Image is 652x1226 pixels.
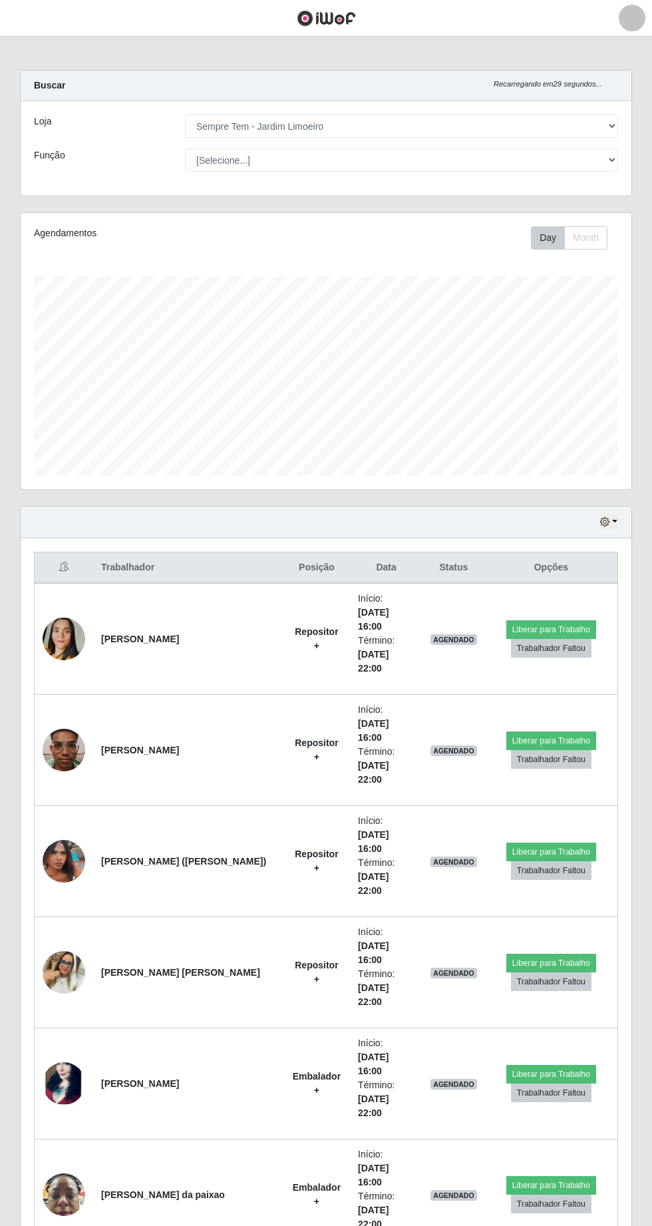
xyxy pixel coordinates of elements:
[101,634,179,644] strong: [PERSON_NAME]
[430,745,477,756] span: AGENDADO
[358,634,414,676] li: Término:
[511,972,591,991] button: Trabalhador Faltou
[422,552,485,584] th: Status
[430,968,477,978] span: AGENDADO
[358,1078,414,1120] li: Término:
[506,620,596,639] button: Liberar para Trabalho
[43,1166,85,1223] img: 1752580683628.jpeg
[506,954,596,972] button: Liberar para Trabalho
[358,967,414,1009] li: Término:
[358,940,389,965] time: [DATE] 16:00
[430,1079,477,1090] span: AGENDADO
[358,1147,414,1189] li: Início:
[358,982,389,1007] time: [DATE] 22:00
[358,925,414,967] li: Início:
[34,114,51,128] label: Loja
[34,148,65,162] label: Função
[350,552,422,584] th: Data
[358,829,389,854] time: [DATE] 16:00
[531,226,565,250] button: Day
[511,1084,591,1102] button: Trabalhador Faltou
[358,718,389,743] time: [DATE] 16:00
[511,639,591,658] button: Trabalhador Faltou
[358,703,414,745] li: Início:
[101,745,179,755] strong: [PERSON_NAME]
[430,634,477,645] span: AGENDADO
[34,226,265,240] div: Agendamentos
[358,760,389,785] time: [DATE] 22:00
[43,601,85,677] img: 1748562791419.jpeg
[101,1078,179,1089] strong: [PERSON_NAME]
[101,856,266,867] strong: [PERSON_NAME] ([PERSON_NAME])
[358,607,389,632] time: [DATE] 16:00
[43,712,85,788] img: 1755900344420.jpeg
[511,1195,591,1213] button: Trabalhador Faltou
[506,1176,596,1195] button: Liberar para Trabalho
[283,552,350,584] th: Posição
[430,857,477,867] span: AGENDADO
[358,592,414,634] li: Início:
[506,731,596,750] button: Liberar para Trabalho
[34,80,65,91] strong: Buscar
[506,843,596,861] button: Liberar para Trabalho
[358,1094,389,1118] time: [DATE] 22:00
[531,226,618,250] div: Toolbar with button groups
[430,1190,477,1201] span: AGENDADO
[358,856,414,898] li: Término:
[295,849,338,873] strong: Repositor +
[101,967,260,978] strong: [PERSON_NAME] [PERSON_NAME]
[295,737,338,762] strong: Repositor +
[101,1189,225,1200] strong: [PERSON_NAME] da paixao
[511,861,591,880] button: Trabalhador Faltou
[494,80,602,88] i: Recarregando em 29 segundos...
[297,10,356,27] img: CoreUI Logo
[293,1071,341,1096] strong: Embalador +
[358,814,414,856] li: Início:
[485,552,618,584] th: Opções
[295,960,338,984] strong: Repositor +
[531,226,607,250] div: First group
[564,226,607,250] button: Month
[43,951,85,994] img: 1755998859963.jpeg
[358,1052,389,1076] time: [DATE] 16:00
[358,745,414,787] li: Término:
[358,871,389,896] time: [DATE] 22:00
[358,1163,389,1187] time: [DATE] 16:00
[43,1062,85,1105] img: 1742603024717.jpeg
[511,750,591,769] button: Trabalhador Faltou
[293,1182,341,1207] strong: Embalador +
[506,1065,596,1084] button: Liberar para Trabalho
[358,649,389,674] time: [DATE] 22:00
[295,626,338,651] strong: Repositor +
[358,1036,414,1078] li: Início:
[43,826,85,897] img: 1755969179481.jpeg
[93,552,283,584] th: Trabalhador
